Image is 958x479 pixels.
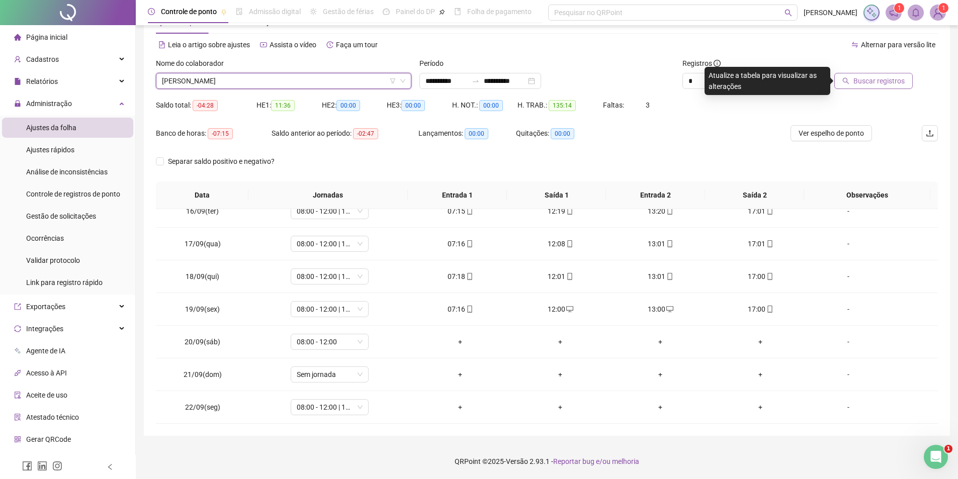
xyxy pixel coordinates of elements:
[619,369,703,380] div: +
[518,336,602,347] div: +
[336,41,378,49] span: Faça um tour
[396,8,435,16] span: Painel do DP
[297,400,363,415] span: 08:00 - 12:00 | 13:00 - 17:00
[819,336,878,347] div: -
[785,9,792,17] span: search
[853,75,905,86] span: Buscar registros
[156,128,272,139] div: Banco de horas:
[323,8,374,16] span: Gestão de férias
[619,271,703,282] div: 13:01
[400,78,406,84] span: down
[383,8,390,15] span: dashboard
[894,3,904,13] sup: 1
[162,73,405,88] span: MAURICIO PEREIRA DA SILVA
[26,391,67,399] span: Aceite de uso
[408,181,507,209] th: Entrada 1
[26,168,108,176] span: Análise de inconsistências
[353,128,378,139] span: -02:47
[619,304,703,315] div: 13:00
[518,304,602,315] div: 12:00
[506,457,528,465] span: Versão
[518,271,602,282] div: 12:01
[14,56,21,63] span: user-add
[842,77,849,84] span: search
[419,58,450,69] label: Período
[37,461,47,471] span: linkedin
[310,8,317,15] span: sun
[14,34,21,41] span: home
[418,336,502,347] div: +
[208,128,233,139] span: -07:15
[465,273,473,280] span: mobile
[26,190,120,198] span: Controle de registros de ponto
[719,402,803,413] div: +
[248,181,408,209] th: Jornadas
[297,367,363,382] span: Sem jornada
[418,402,502,413] div: +
[297,236,363,251] span: 08:00 - 12:00 | 13:00 - 17:00
[565,306,573,313] span: desktop
[454,8,461,15] span: book
[26,77,58,85] span: Relatórios
[401,100,425,111] span: 00:00
[52,461,62,471] span: instagram
[719,304,803,315] div: 17:00
[26,124,76,132] span: Ajustes da folha
[714,60,721,67] span: info-circle
[705,67,830,95] div: Atualize a tabela para visualizar as alterações
[26,435,71,443] span: Gerar QRCode
[549,100,576,111] span: 135:14
[418,206,502,217] div: 07:15
[322,100,387,111] div: HE 2:
[326,41,333,48] span: history
[14,100,21,107] span: lock
[26,325,63,333] span: Integrações
[22,461,32,471] span: facebook
[518,402,602,413] div: +
[256,100,322,111] div: HE 1:
[271,100,295,111] span: 11:36
[553,457,639,465] span: Reportar bug e/ou melhoria
[719,238,803,249] div: 17:01
[418,238,502,249] div: 07:16
[819,206,878,217] div: -
[565,273,573,280] span: mobile
[185,403,220,411] span: 22/09(seg)
[517,100,603,111] div: H. TRAB.:
[221,9,227,15] span: pushpin
[387,100,452,111] div: HE 3:
[472,77,480,85] span: swap-right
[465,240,473,247] span: mobile
[665,306,673,313] span: desktop
[942,5,945,12] span: 1
[390,78,396,84] span: filter
[765,208,773,215] span: mobile
[799,128,864,139] span: Ver espelho de ponto
[507,181,606,209] th: Saída 1
[804,7,857,18] span: [PERSON_NAME]
[518,238,602,249] div: 12:08
[682,58,721,69] span: Registros
[551,128,574,139] span: 00:00
[924,445,948,469] iframe: Intercom live chat
[418,271,502,282] div: 07:18
[14,436,21,443] span: qrcode
[185,338,220,346] span: 20/09(sáb)
[819,271,878,282] div: -
[164,156,279,167] span: Separar saldo positivo e negativo?
[565,208,573,215] span: mobile
[812,189,922,201] span: Observações
[898,5,901,12] span: 1
[26,234,64,242] span: Ocorrências
[861,41,935,49] span: Alternar para versão lite
[930,5,945,20] img: 66607
[819,369,878,380] div: -
[765,306,773,313] span: mobile
[926,129,934,137] span: upload
[186,207,219,215] span: 16/09(ter)
[14,325,21,332] span: sync
[619,402,703,413] div: +
[866,7,877,18] img: sparkle-icon.fc2bf0ac1784a2077858766a79e2daf3.svg
[819,238,878,249] div: -
[518,369,602,380] div: +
